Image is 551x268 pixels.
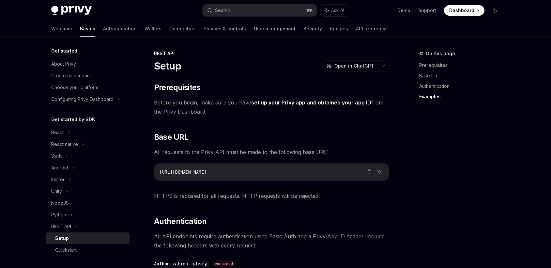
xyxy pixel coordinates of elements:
[397,7,410,14] a: Demo
[320,5,349,16] button: Ask AI
[418,7,436,14] a: Support
[51,211,66,219] div: Python
[251,99,371,106] a: set up your Privy app and obtained your app ID
[51,95,114,103] div: Configuring Privy Dashboard
[154,191,389,200] span: HTTPS is required for all requests. HTTP requests will be rejected.
[51,47,77,55] h5: Get started
[51,199,69,207] div: NodeJS
[365,167,373,176] button: Copy the contents from the code block
[154,50,389,57] div: REST API
[80,21,95,37] a: Basics
[51,176,65,183] div: Flutter
[334,63,374,69] span: Open in ChatGPT
[51,84,98,91] div: Choose your platform
[419,71,505,81] a: Base URL
[212,260,236,267] div: required
[51,129,64,136] div: React
[55,234,69,242] div: Setup
[426,50,455,57] span: On this page
[46,232,130,244] a: Setup
[154,98,389,116] span: Before you begin, make sure you have from the Privy Dashboard.
[356,21,387,37] a: API reference
[419,81,505,91] a: Authentication
[51,72,91,80] div: Create an account
[490,5,500,16] button: Toggle dark mode
[154,82,201,93] span: Prerequisites
[419,91,505,102] a: Examples
[46,244,130,256] a: Quickstart
[154,132,189,142] span: Base URL
[103,21,137,37] a: Authentication
[419,60,505,71] a: Prerequisites
[203,5,317,16] button: Search...⌘K
[51,60,76,68] div: About Privy
[154,260,188,267] div: Authorization
[51,152,62,160] div: Swift
[169,21,196,37] a: Connectors
[306,8,313,13] span: ⌘ K
[51,223,71,230] div: REST API
[193,261,207,266] span: string
[55,246,77,254] div: Quickstart
[51,21,72,37] a: Welcome
[51,164,68,172] div: Android
[215,7,233,14] div: Search...
[154,232,389,250] span: All API endpoints require authentication using Basic Auth and a Privy App ID header. Include the ...
[145,21,161,37] a: Wallets
[51,6,92,15] img: dark logo
[160,169,207,175] span: [URL][DOMAIN_NAME]
[51,187,62,195] div: Unity
[444,5,484,16] a: Dashboard
[46,82,130,93] a: Choose your platform
[46,70,130,82] a: Create an account
[331,7,344,14] span: Ask AI
[254,21,296,37] a: User management
[154,60,181,72] h1: Setup
[51,140,78,148] div: React native
[51,116,95,123] h5: Get started by SDK
[449,7,474,14] span: Dashboard
[46,58,130,70] a: About Privy
[322,60,378,71] button: Open in ChatGPT
[330,21,348,37] a: Recipes
[204,21,246,37] a: Policies & controls
[375,167,384,176] button: Ask AI
[303,21,322,37] a: Security
[154,148,389,157] span: All requests to the Privy API must be made to the following base URL:
[154,216,207,227] span: Authentication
